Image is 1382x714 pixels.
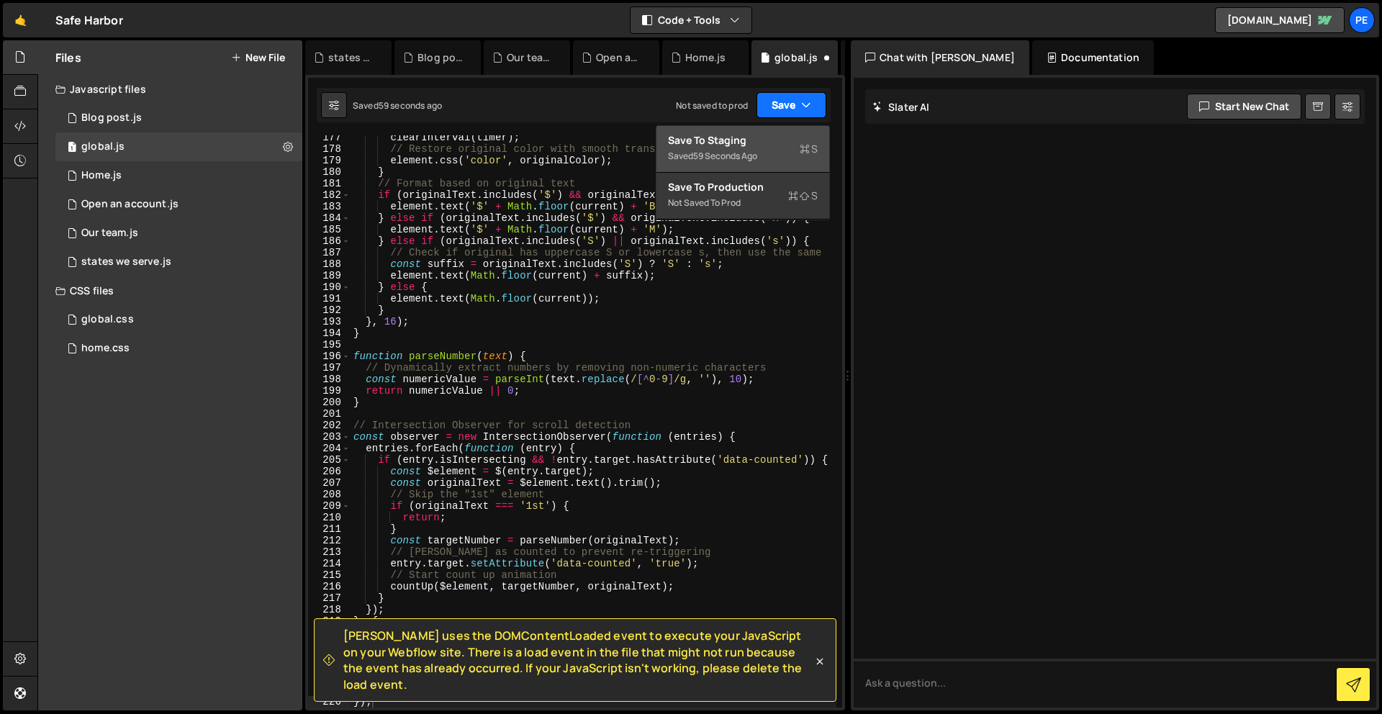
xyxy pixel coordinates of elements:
div: states we serve.js [81,256,171,268]
div: 204 [308,443,351,454]
a: [DOMAIN_NAME] [1215,7,1345,33]
div: Safe Harbor [55,12,123,29]
div: 192 [308,304,351,316]
div: 209 [308,500,351,512]
div: 207 [308,477,351,489]
div: 16385/45046.js [55,219,302,248]
span: S [788,189,818,203]
div: 224 [308,673,351,684]
div: 220 [308,627,351,638]
div: Open an account.js [81,198,179,211]
div: 210 [308,512,351,523]
div: Blog post.js [81,112,142,125]
div: Saved [668,148,818,165]
div: Home.js [685,50,726,65]
div: Not saved to prod [676,99,748,112]
div: 16385/45146.css [55,334,302,363]
div: 200 [308,397,351,408]
div: Save to Staging [668,133,818,148]
button: New File [231,52,285,63]
div: global.js [81,140,125,153]
button: Start new chat [1187,94,1301,119]
div: 194 [308,327,351,339]
div: 217 [308,592,351,604]
div: 196 [308,351,351,362]
div: 189 [308,270,351,281]
div: 185 [308,224,351,235]
div: 197 [308,362,351,374]
div: 16385/44326.js [55,161,302,190]
div: 187 [308,247,351,258]
span: [PERSON_NAME] uses the DOMContentLoaded event to execute your JavaScript on your Webflow site. Th... [343,628,813,692]
div: 202 [308,420,351,431]
div: 221 [308,638,351,650]
div: 179 [308,155,351,166]
div: Not saved to prod [668,194,818,212]
div: Open an account.js [596,50,642,65]
div: global.js [774,50,818,65]
div: CSS files [38,276,302,305]
div: 199 [308,385,351,397]
div: 184 [308,212,351,224]
div: 222 [308,650,351,661]
div: 205 [308,454,351,466]
div: states we serve.js [328,50,374,65]
div: Our team.js [507,50,553,65]
div: 16385/45865.js [55,104,302,132]
div: 195 [308,339,351,351]
div: 59 seconds ago [693,150,757,162]
div: 223 [308,661,351,673]
div: Javascript files [38,75,302,104]
div: 190 [308,281,351,293]
span: S [800,142,818,156]
div: 59 seconds ago [379,99,442,112]
div: 181 [308,178,351,189]
div: 191 [308,293,351,304]
div: 180 [308,166,351,178]
div: 16385/45995.js [55,248,302,276]
a: Pe [1349,7,1375,33]
div: 226 [308,696,351,708]
div: 225 [308,684,351,696]
a: 🤙 [3,3,38,37]
div: 213 [308,546,351,558]
span: 1 [68,143,76,154]
div: 186 [308,235,351,247]
div: 206 [308,466,351,477]
div: 177 [308,132,351,143]
div: 193 [308,316,351,327]
div: Chat with [PERSON_NAME] [851,40,1029,75]
div: 211 [308,523,351,535]
div: 201 [308,408,351,420]
div: 212 [308,535,351,546]
div: Saved [353,99,442,112]
div: 218 [308,604,351,615]
div: 16385/45328.css [55,305,302,334]
div: 208 [308,489,351,500]
button: Save [757,92,826,118]
div: 214 [308,558,351,569]
div: 16385/45478.js [55,132,302,161]
div: 216 [308,581,351,592]
div: 182 [308,189,351,201]
div: global.css [81,313,134,326]
div: 183 [308,201,351,212]
div: 188 [308,258,351,270]
div: Save to Production [668,180,818,194]
button: Code + Tools [631,7,751,33]
div: 219 [308,615,351,627]
div: 16385/45136.js [55,190,302,219]
button: Save to ProductionS Not saved to prod [656,173,829,220]
h2: Files [55,50,81,65]
button: Save to StagingS Saved59 seconds ago [656,126,829,173]
div: Our team.js [81,227,138,240]
div: 215 [308,569,351,581]
div: Blog post.js [417,50,464,65]
div: 203 [308,431,351,443]
div: 198 [308,374,351,385]
div: Home.js [81,169,122,182]
h2: Slater AI [872,100,930,114]
div: Documentation [1032,40,1154,75]
div: home.css [81,342,130,355]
